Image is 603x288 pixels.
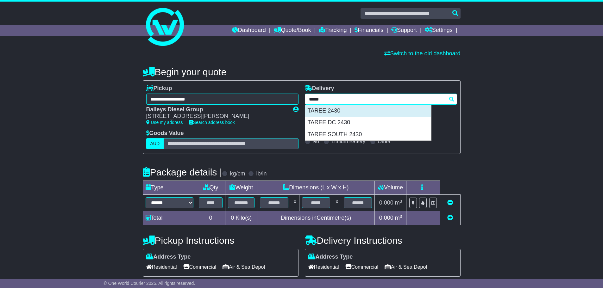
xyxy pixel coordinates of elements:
h4: Package details | [143,167,222,177]
div: TAREE 2430 [305,105,431,117]
span: Commercial [345,262,378,272]
a: Tracking [319,25,347,36]
td: 0 [196,211,225,225]
td: Dimensions in Centimetre(s) [257,211,375,225]
td: x [291,195,299,211]
span: 0.000 [379,215,393,221]
a: Switch to the old dashboard [384,50,460,57]
label: AUD [146,138,164,149]
label: Address Type [308,254,353,260]
a: Dashboard [232,25,266,36]
a: Search address book [189,120,235,125]
a: Use my address [146,120,183,125]
td: Kilo(s) [225,211,257,225]
td: Qty [196,181,225,195]
a: Quote/Book [273,25,311,36]
label: Lithium Battery [331,138,365,144]
a: Settings [425,25,453,36]
div: TAREE SOUTH 2430 [305,129,431,141]
span: Commercial [183,262,216,272]
span: m [395,199,402,206]
label: Goods Value [146,130,184,137]
div: TAREE DC 2430 [305,117,431,129]
h4: Begin your quote [143,67,461,77]
a: Financials [355,25,383,36]
span: m [395,215,402,221]
a: Support [391,25,417,36]
td: Weight [225,181,257,195]
div: Baileys Diesel Group [146,106,287,113]
td: x [333,195,341,211]
a: Remove this item [447,199,453,206]
span: Air & Sea Depot [223,262,265,272]
span: Residential [308,262,339,272]
div: [STREET_ADDRESS][PERSON_NAME] [146,113,287,120]
td: Dimensions (L x W x H) [257,181,375,195]
label: Other [378,138,391,144]
span: 0 [231,215,234,221]
span: © One World Courier 2025. All rights reserved. [104,281,195,286]
sup: 3 [400,214,402,219]
label: Pickup [146,85,172,92]
td: Volume [375,181,406,195]
sup: 3 [400,199,402,204]
span: Residential [146,262,177,272]
label: kg/cm [230,170,245,177]
h4: Pickup Instructions [143,235,298,246]
span: Air & Sea Depot [385,262,427,272]
span: 0.000 [379,199,393,206]
typeahead: Please provide city [305,94,457,105]
label: Address Type [146,254,191,260]
td: Total [143,211,196,225]
td: Type [143,181,196,195]
label: No [313,138,319,144]
label: lb/in [256,170,267,177]
label: Delivery [305,85,334,92]
a: Add new item [447,215,453,221]
h4: Delivery Instructions [305,235,461,246]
